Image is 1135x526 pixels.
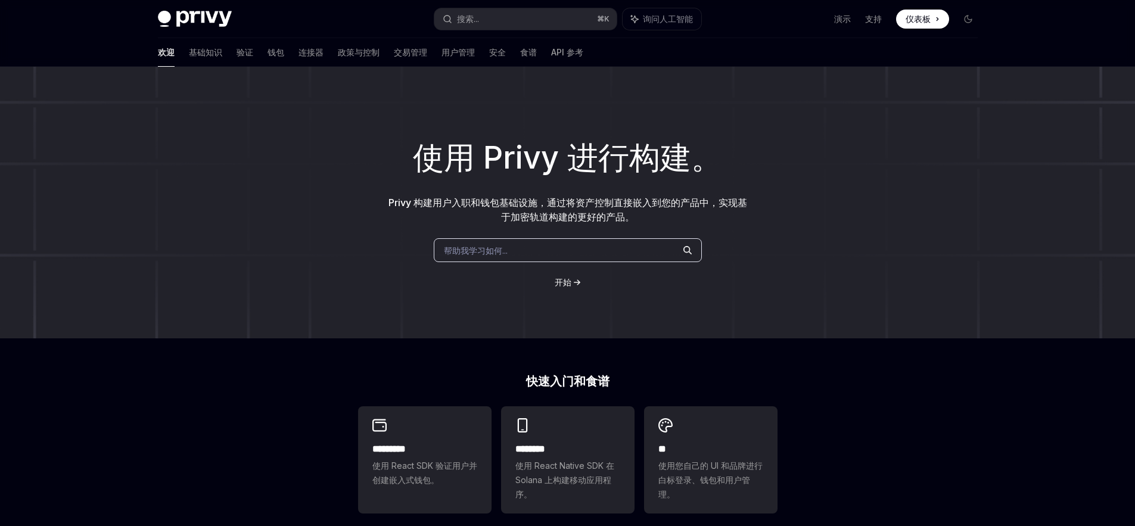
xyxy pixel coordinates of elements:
a: 演示 [834,13,851,25]
a: 开始 [555,276,571,288]
font: 使用 React SDK 验证用户并创建嵌入式钱包。 [372,460,477,485]
font: 食谱 [520,47,537,57]
font: 支持 [865,14,882,24]
font: ⌘ [597,14,604,23]
a: 验证 [237,38,253,67]
font: 使用 Privy 进行构建。 [413,139,722,176]
font: 用户管理 [441,47,475,57]
a: 安全 [489,38,506,67]
a: 用户管理 [441,38,475,67]
font: 验证 [237,47,253,57]
font: 演示 [834,14,851,24]
font: 政策与控制 [338,47,380,57]
a: **** ***使用 React Native SDK 在 Solana 上构建移动应用程序。 [501,406,635,513]
font: 安全 [489,47,506,57]
img: 深色标志 [158,11,232,27]
font: 使用 React Native SDK 在 Solana 上构建移动应用程序。 [515,460,614,499]
a: 政策与控制 [338,38,380,67]
font: 连接器 [298,47,324,57]
font: 交易管理 [394,47,427,57]
font: 使用您自己的 UI 和品牌进行白标登录、钱包和用户管理。 [658,460,763,499]
font: 基础知识 [189,47,222,57]
font: 仪表板 [906,14,931,24]
font: 搜索... [457,14,479,24]
a: 仪表板 [896,10,949,29]
font: 帮助我学习如何... [444,245,508,256]
a: API 参考 [551,38,583,67]
a: 交易管理 [394,38,427,67]
button: 搜索...⌘K [434,8,617,30]
button: 切换暗模式 [959,10,978,29]
a: 基础知识 [189,38,222,67]
font: 钱包 [268,47,284,57]
font: Privy 构建用户入职和钱包基础设施，通过将资产控制直接嵌入到您的产品中，实现基于加密轨道构建的更好的产品。 [388,197,747,223]
font: API 参考 [551,47,583,57]
button: 询问人工智能 [623,8,701,30]
font: K [604,14,610,23]
a: 支持 [865,13,882,25]
a: 连接器 [298,38,324,67]
a: 钱包 [268,38,284,67]
font: 询问人工智能 [643,14,693,24]
a: **使用您自己的 UI 和品牌进行白标登录、钱包和用户管理。 [644,406,778,513]
font: 开始 [555,277,571,287]
font: 快速入门和食谱 [526,374,610,388]
a: 欢迎 [158,38,175,67]
a: 食谱 [520,38,537,67]
font: 欢迎 [158,47,175,57]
